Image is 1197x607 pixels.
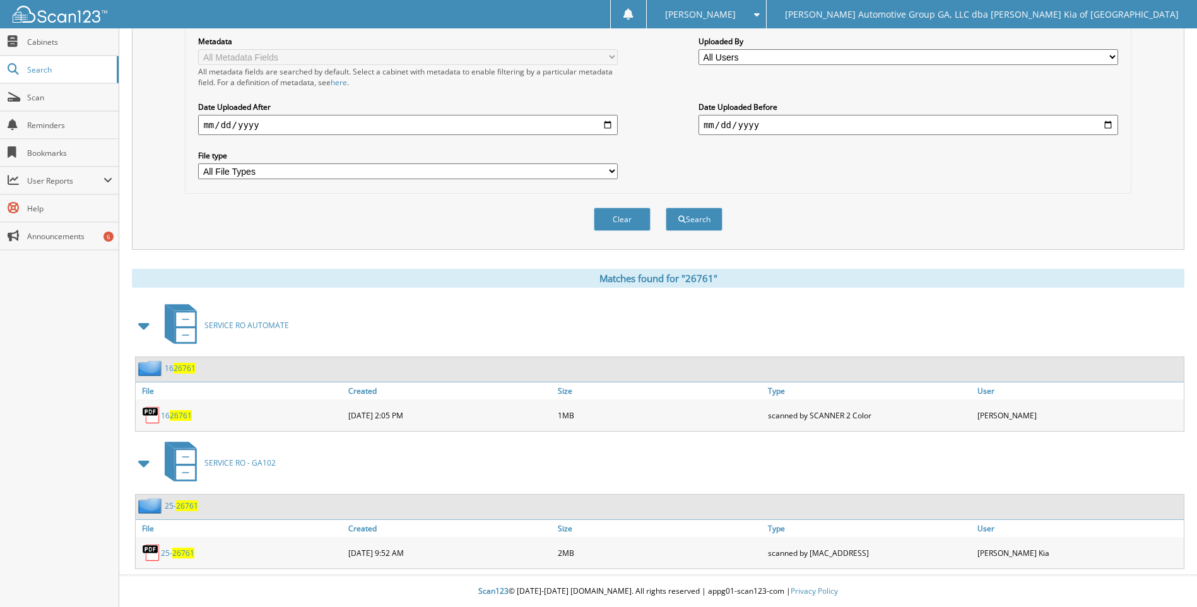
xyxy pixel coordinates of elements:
[174,363,196,374] span: 26761
[161,410,192,421] a: 1626761
[27,64,110,75] span: Search
[198,102,618,112] label: Date Uploaded After
[478,586,509,596] span: Scan123
[555,403,764,428] div: 1MB
[555,540,764,565] div: 2MB
[103,232,114,242] div: 6
[142,543,161,562] img: PDF.png
[132,269,1184,288] div: Matches found for "26761"
[198,115,618,135] input: start
[555,382,764,399] a: Size
[765,540,974,565] div: scanned by [MAC_ADDRESS]
[204,457,276,468] span: SERVICE RO - GA102
[345,382,555,399] a: Created
[699,36,1118,47] label: Uploaded By
[1134,546,1197,607] iframe: Chat Widget
[345,520,555,537] a: Created
[765,520,974,537] a: Type
[157,300,289,350] a: SERVICE RO AUTOMATE
[974,540,1184,565] div: [PERSON_NAME] Kia
[594,208,651,231] button: Clear
[119,576,1197,607] div: © [DATE]-[DATE] [DOMAIN_NAME]. All rights reserved | appg01-scan123-com |
[27,120,112,131] span: Reminders
[172,548,194,558] span: 26761
[142,406,161,425] img: PDF.png
[198,66,618,88] div: All metadata fields are searched by default. Select a cabinet with metadata to enable filtering b...
[765,382,974,399] a: Type
[331,77,347,88] a: here
[791,586,838,596] a: Privacy Policy
[699,102,1118,112] label: Date Uploaded Before
[176,500,198,511] span: 26761
[138,498,165,514] img: folder2.png
[165,500,198,511] a: 25-26761
[161,548,194,558] a: 25-26761
[170,410,192,421] span: 26761
[138,360,165,376] img: folder2.png
[27,92,112,103] span: Scan
[27,148,112,158] span: Bookmarks
[785,11,1179,18] span: [PERSON_NAME] Automotive Group GA, LLC dba [PERSON_NAME] Kia of [GEOGRAPHIC_DATA]
[27,37,112,47] span: Cabinets
[198,36,618,47] label: Metadata
[974,520,1184,537] a: User
[136,382,345,399] a: File
[13,6,107,23] img: scan123-logo-white.svg
[555,520,764,537] a: Size
[27,231,112,242] span: Announcements
[974,403,1184,428] div: [PERSON_NAME]
[27,203,112,214] span: Help
[345,540,555,565] div: [DATE] 9:52 AM
[765,403,974,428] div: scanned by SCANNER 2 Color
[165,363,196,374] a: 1626761
[157,438,276,488] a: SERVICE RO - GA102
[699,115,1118,135] input: end
[345,403,555,428] div: [DATE] 2:05 PM
[136,520,345,537] a: File
[974,382,1184,399] a: User
[204,320,289,331] span: SERVICE RO AUTOMATE
[666,208,722,231] button: Search
[27,175,103,186] span: User Reports
[198,150,618,161] label: File type
[665,11,736,18] span: [PERSON_NAME]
